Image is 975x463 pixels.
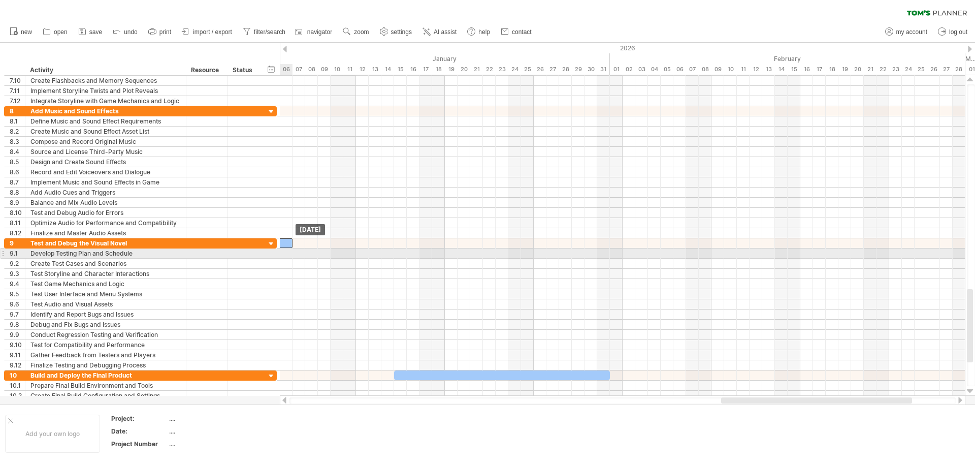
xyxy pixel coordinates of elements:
[927,64,940,75] div: Thursday, 26 February 2026
[7,25,35,39] a: new
[193,28,232,36] span: import / export
[10,96,25,106] div: 7.12
[30,147,181,157] div: Source and License Third-Party Music
[10,147,25,157] div: 8.4
[254,28,285,36] span: filter/search
[10,208,25,218] div: 8.10
[30,177,181,187] div: Implement Music and Sound Effects in Game
[864,64,876,75] div: Saturday, 21 February 2026
[737,64,750,75] div: Wednesday, 11 February 2026
[775,64,788,75] div: Saturday, 14 February 2026
[10,116,25,126] div: 8.1
[30,371,181,380] div: Build and Deploy the Final Product
[10,330,25,339] div: 9.9
[216,53,610,64] div: January 2026
[851,64,864,75] div: Friday, 20 February 2026
[419,64,432,75] div: Saturday, 17 January 2026
[10,238,25,248] div: 9
[331,64,343,75] div: Saturday, 10 January 2026
[356,64,369,75] div: Monday, 12 January 2026
[30,127,181,136] div: Create Music and Sound Effect Asset List
[699,64,711,75] div: Sunday, 8 February 2026
[572,64,584,75] div: Thursday, 29 January 2026
[394,64,407,75] div: Thursday, 15 January 2026
[30,340,181,350] div: Test for Compatibility and Performance
[434,28,457,36] span: AI assist
[10,249,25,258] div: 9.1
[5,415,100,453] div: Add your own logo
[949,28,967,36] span: log out
[838,64,851,75] div: Thursday, 19 February 2026
[610,53,965,64] div: February 2026
[30,330,181,339] div: Conduct Regression Testing and Verification
[111,414,167,423] div: Project:
[10,188,25,197] div: 8.8
[30,188,181,197] div: Add Audio Cues and Triggers
[10,76,25,85] div: 7.10
[896,28,927,36] span: my account
[240,25,288,39] a: filter/search
[800,64,813,75] div: Monday, 16 February 2026
[30,299,181,309] div: Test Audio and Visual Assets
[584,64,597,75] div: Friday, 30 January 2026
[10,310,25,319] div: 9.7
[478,28,490,36] span: help
[10,391,25,400] div: 10.2
[10,259,25,268] div: 9.2
[89,28,102,36] span: save
[30,86,181,96] div: Implement Storyline Twists and Plot Reveals
[10,350,25,360] div: 9.11
[292,64,305,75] div: Wednesday, 7 January 2026
[111,440,167,448] div: Project Number
[30,279,181,289] div: Test Game Mechanics and Logic
[30,269,181,279] div: Test Storyline and Character Interactions
[10,289,25,299] div: 9.5
[420,25,460,39] a: AI assist
[30,381,181,390] div: Prepare Final Build Environment and Tools
[813,64,826,75] div: Tuesday, 17 February 2026
[10,279,25,289] div: 9.4
[750,64,762,75] div: Thursday, 12 February 2026
[305,64,318,75] div: Thursday, 8 January 2026
[935,25,970,39] a: log out
[10,228,25,238] div: 8.12
[10,299,25,309] div: 9.6
[21,28,32,36] span: new
[407,64,419,75] div: Friday, 16 January 2026
[124,28,138,36] span: undo
[10,381,25,390] div: 10.1
[10,269,25,279] div: 9.3
[10,198,25,207] div: 8.9
[391,28,412,36] span: settings
[10,340,25,350] div: 9.10
[483,64,496,75] div: Thursday, 22 January 2026
[30,116,181,126] div: Define Music and Sound Effect Requirements
[635,64,648,75] div: Tuesday, 3 February 2026
[10,360,25,370] div: 9.12
[534,64,546,75] div: Monday, 26 January 2026
[623,64,635,75] div: Monday, 2 February 2026
[30,391,181,400] div: Create Final Build Configuration and Settings
[915,64,927,75] div: Wednesday, 25 February 2026
[169,440,254,448] div: ....
[381,64,394,75] div: Wednesday, 14 January 2026
[30,228,181,238] div: Finalize and Master Audio Assets
[30,137,181,146] div: Compose and Record Original Music
[169,427,254,436] div: ....
[953,64,965,75] div: Saturday, 28 February 2026
[111,427,167,436] div: Date:
[10,137,25,146] div: 8.3
[711,64,724,75] div: Monday, 9 February 2026
[340,25,372,39] a: zoom
[30,167,181,177] div: Record and Edit Voiceovers and Dialogue
[146,25,174,39] a: print
[377,25,415,39] a: settings
[10,177,25,187] div: 8.7
[343,64,356,75] div: Sunday, 11 January 2026
[826,64,838,75] div: Wednesday, 18 February 2026
[30,198,181,207] div: Balance and Mix Audio Levels
[233,65,255,75] div: Status
[10,127,25,136] div: 8.2
[458,64,470,75] div: Tuesday, 20 January 2026
[940,64,953,75] div: Friday, 27 February 2026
